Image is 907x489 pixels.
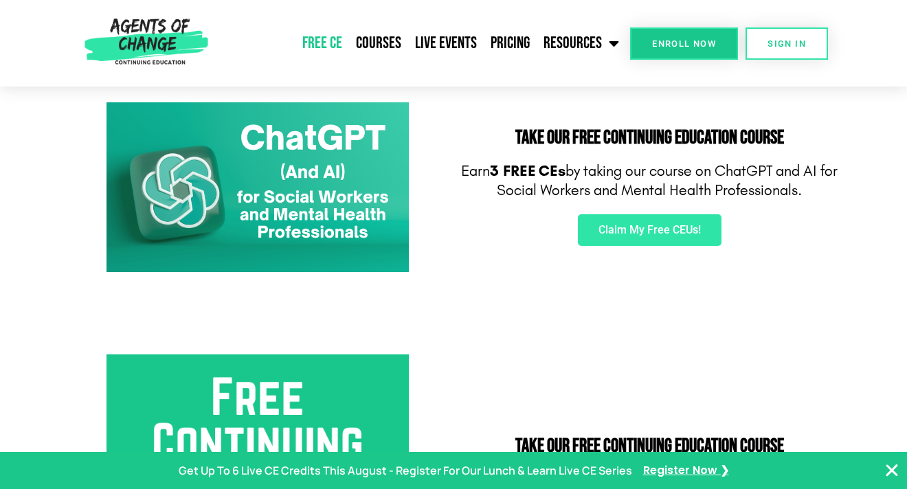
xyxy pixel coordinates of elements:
[746,27,828,60] a: SIGN IN
[349,26,408,60] a: Courses
[768,39,806,48] span: SIGN IN
[408,26,484,60] a: Live Events
[460,437,838,456] h2: Take Our FREE Continuing Education Course
[598,225,701,236] span: Claim My Free CEUs!
[179,461,632,481] p: Get Up To 6 Live CE Credits This August - Register For Our Lunch & Learn Live CE Series
[484,26,537,60] a: Pricing
[295,26,349,60] a: Free CE
[578,214,721,246] a: Claim My Free CEUs!
[652,39,716,48] span: Enroll Now
[490,162,566,180] b: 3 FREE CEs
[537,26,626,60] a: Resources
[884,462,900,479] button: Close Banner
[460,128,838,148] h2: Take Our FREE Continuing Education Course
[214,26,626,60] nav: Menu
[630,27,738,60] a: Enroll Now
[643,461,729,481] a: Register Now ❯
[460,161,838,201] p: Earn by taking our course on ChatGPT and AI for Social Workers and Mental Health Professionals.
